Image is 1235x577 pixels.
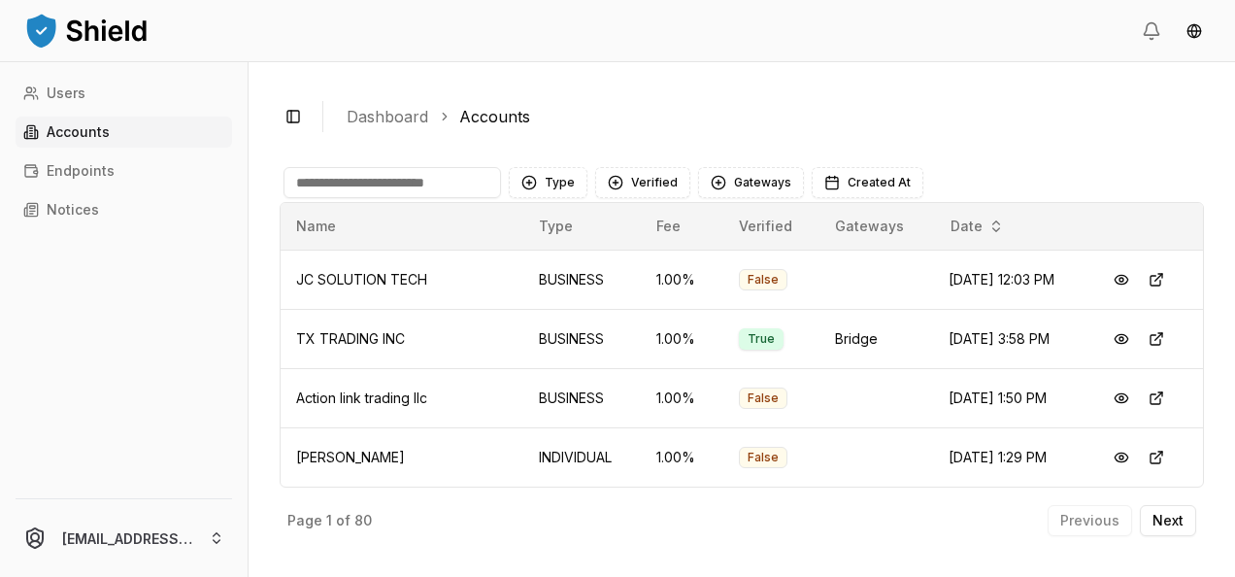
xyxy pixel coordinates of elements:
[296,449,405,465] span: [PERSON_NAME]
[281,203,523,250] th: Name
[523,427,641,487] td: INDIVIDUAL
[459,105,530,128] a: Accounts
[943,211,1012,242] button: Date
[23,11,150,50] img: ShieldPay Logo
[287,514,322,527] p: Page
[336,514,350,527] p: of
[47,86,85,100] p: Users
[509,167,587,198] button: Type
[326,514,332,527] p: 1
[47,125,110,139] p: Accounts
[949,449,1047,465] span: [DATE] 1:29 PM
[949,271,1054,288] span: [DATE] 12:03 PM
[656,330,695,347] span: 1.00 %
[1140,505,1196,536] button: Next
[47,164,115,178] p: Endpoints
[523,250,641,309] td: BUSINESS
[296,390,427,406] span: Action link trading llc
[47,203,99,217] p: Notices
[16,194,232,225] a: Notices
[16,78,232,109] a: Users
[347,105,1188,128] nav: breadcrumb
[16,117,232,148] a: Accounts
[595,167,690,198] button: Verified
[296,271,427,288] span: JC SOLUTION TECH
[656,271,695,288] span: 1.00 %
[1152,514,1184,527] p: Next
[812,167,923,198] button: Created At
[62,528,193,549] p: [EMAIL_ADDRESS][DOMAIN_NAME]
[656,449,695,465] span: 1.00 %
[848,175,911,190] span: Created At
[347,105,428,128] a: Dashboard
[8,507,240,569] button: [EMAIL_ADDRESS][DOMAIN_NAME]
[354,514,372,527] p: 80
[523,309,641,368] td: BUSINESS
[949,390,1047,406] span: [DATE] 1:50 PM
[523,203,641,250] th: Type
[16,155,232,187] a: Endpoints
[656,390,695,406] span: 1.00 %
[641,203,723,250] th: Fee
[835,330,878,347] span: Bridge
[698,167,804,198] button: Gateways
[819,203,933,250] th: Gateways
[723,203,819,250] th: Verified
[949,330,1050,347] span: [DATE] 3:58 PM
[523,368,641,427] td: BUSINESS
[296,330,405,347] span: TX TRADING INC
